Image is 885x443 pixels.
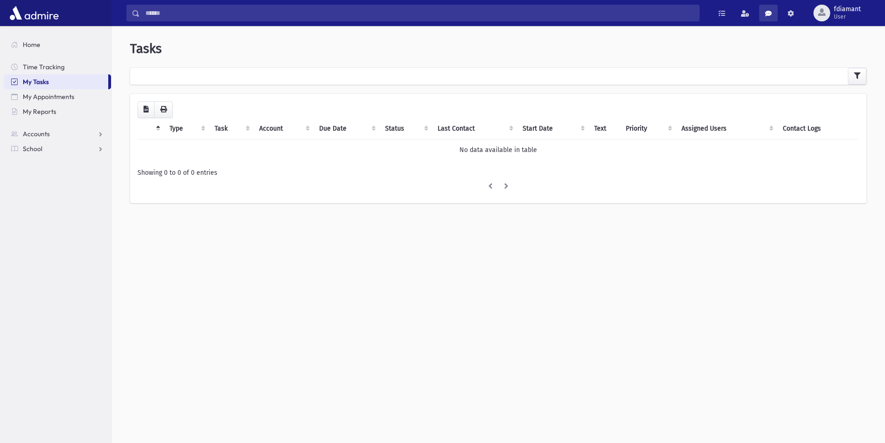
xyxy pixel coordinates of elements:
[4,89,111,104] a: My Appointments
[432,118,517,139] th: Last Contact: activate to sort column ascending
[380,118,432,139] th: Status: activate to sort column ascending
[23,78,49,86] span: My Tasks
[23,40,40,49] span: Home
[676,118,777,139] th: Assigned Users: activate to sort column ascending
[4,104,111,119] a: My Reports
[4,37,111,52] a: Home
[589,118,620,139] th: Text
[4,126,111,141] a: Accounts
[23,93,74,101] span: My Appointments
[138,139,859,160] td: No data available in table
[23,107,56,116] span: My Reports
[834,13,861,20] span: User
[517,118,588,139] th: Start Date: activate to sort column ascending
[164,118,209,139] th: Type: activate to sort column ascending
[154,101,173,118] button: Print
[314,118,380,139] th: Due Date: activate to sort column ascending
[138,101,155,118] button: CSV
[777,118,859,139] th: Contact Logs
[130,41,162,56] span: Tasks
[138,168,859,178] div: Showing 0 to 0 of 0 entries
[23,63,65,71] span: Time Tracking
[4,74,108,89] a: My Tasks
[209,118,254,139] th: Task: activate to sort column ascending
[4,60,111,74] a: Time Tracking
[23,130,50,138] span: Accounts
[4,141,111,156] a: School
[254,118,314,139] th: Account : activate to sort column ascending
[7,4,61,22] img: AdmirePro
[834,6,861,13] span: fdiamant
[23,145,42,153] span: School
[140,5,699,21] input: Search
[620,118,676,139] th: Priority: activate to sort column ascending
